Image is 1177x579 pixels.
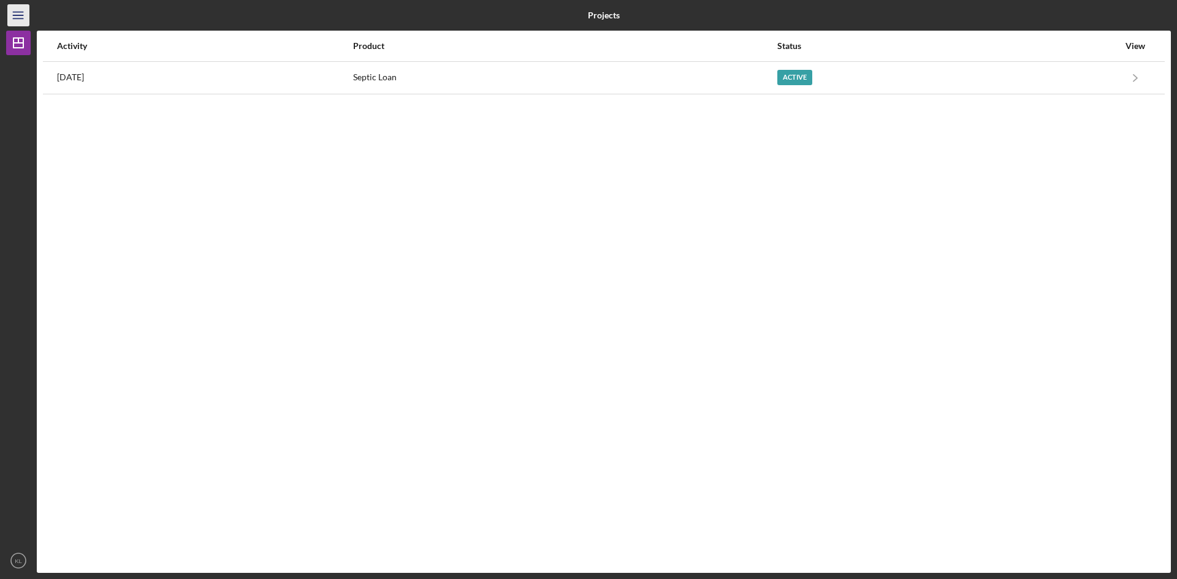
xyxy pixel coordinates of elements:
[353,62,776,93] div: Septic Loan
[353,41,776,51] div: Product
[57,41,352,51] div: Activity
[588,10,620,20] b: Projects
[777,41,1119,51] div: Status
[6,548,31,573] button: KL
[777,70,812,85] div: Active
[57,72,84,82] time: 2025-08-17 22:52
[1120,41,1151,51] div: View
[15,558,22,564] text: KL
